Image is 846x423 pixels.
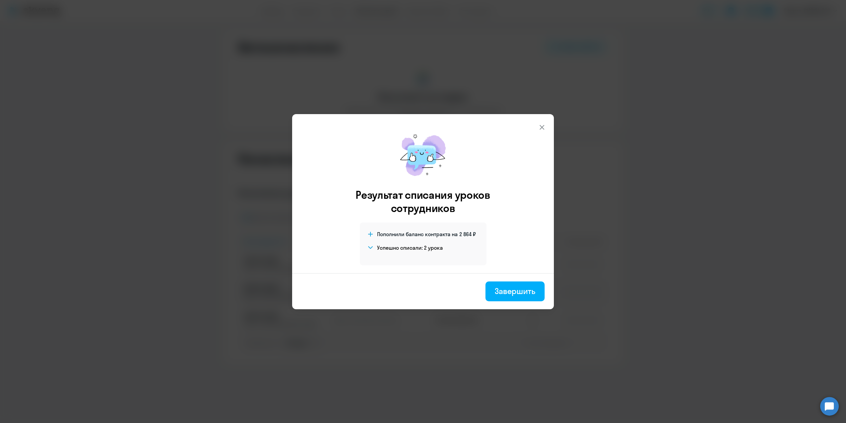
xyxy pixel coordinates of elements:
img: mirage-message.png [393,127,453,183]
button: Завершить [485,281,545,301]
span: 2 864 ₽ [459,231,476,238]
span: Пополнили баланс контракта на [377,231,458,238]
div: Завершить [495,286,535,296]
h3: Результат списания уроков сотрудников [347,188,499,215]
h4: Успешно списали: 2 урока [377,244,443,251]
